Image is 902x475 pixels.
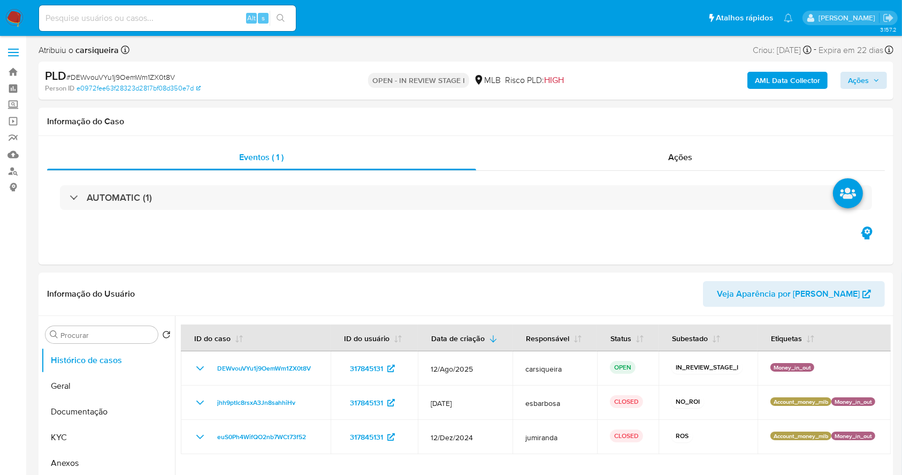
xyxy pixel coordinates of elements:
span: Risco PLD: [505,74,564,86]
h3: AUTOMATIC (1) [87,192,152,203]
h1: Informação do Usuário [47,289,135,299]
span: Alt [247,13,256,23]
button: Procurar [50,330,58,339]
span: # DEWvouVYu1j9OemWm1ZX0t8V [66,72,175,82]
a: Sair [883,12,894,24]
span: Veja Aparência por [PERSON_NAME] [717,281,860,307]
span: Atalhos rápidos [716,12,773,24]
button: AML Data Collector [747,72,828,89]
span: - [814,43,816,57]
button: search-icon [270,11,292,26]
p: carla.siqueira@mercadolivre.com [819,13,879,23]
h1: Informação do Caso [47,116,885,127]
b: PLD [45,67,66,84]
span: Eventos ( 1 ) [240,151,284,163]
b: carsiqueira [73,44,119,56]
span: Ações [848,72,869,89]
button: KYC [41,425,175,450]
button: Geral [41,373,175,399]
b: AML Data Collector [755,72,820,89]
span: s [262,13,265,23]
button: Veja Aparência por [PERSON_NAME] [703,281,885,307]
input: Procurar [60,330,154,340]
div: MLB [473,74,501,86]
button: Histórico de casos [41,348,175,373]
span: Expira em 22 dias [819,44,883,56]
input: Pesquise usuários ou casos... [39,11,296,25]
span: Ações [669,151,693,163]
span: Atribuiu o [39,44,119,56]
button: Ações [840,72,887,89]
b: Person ID [45,84,74,93]
div: AUTOMATIC (1) [60,185,872,210]
div: Criou: [DATE] [753,43,812,57]
a: Notificações [784,13,793,22]
button: Retornar ao pedido padrão [162,330,171,342]
span: HIGH [544,74,564,86]
a: e0972fee63f28323d2817bf08d350e7d [77,84,201,93]
button: Documentação [41,399,175,425]
p: OPEN - IN REVIEW STAGE I [368,73,469,88]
